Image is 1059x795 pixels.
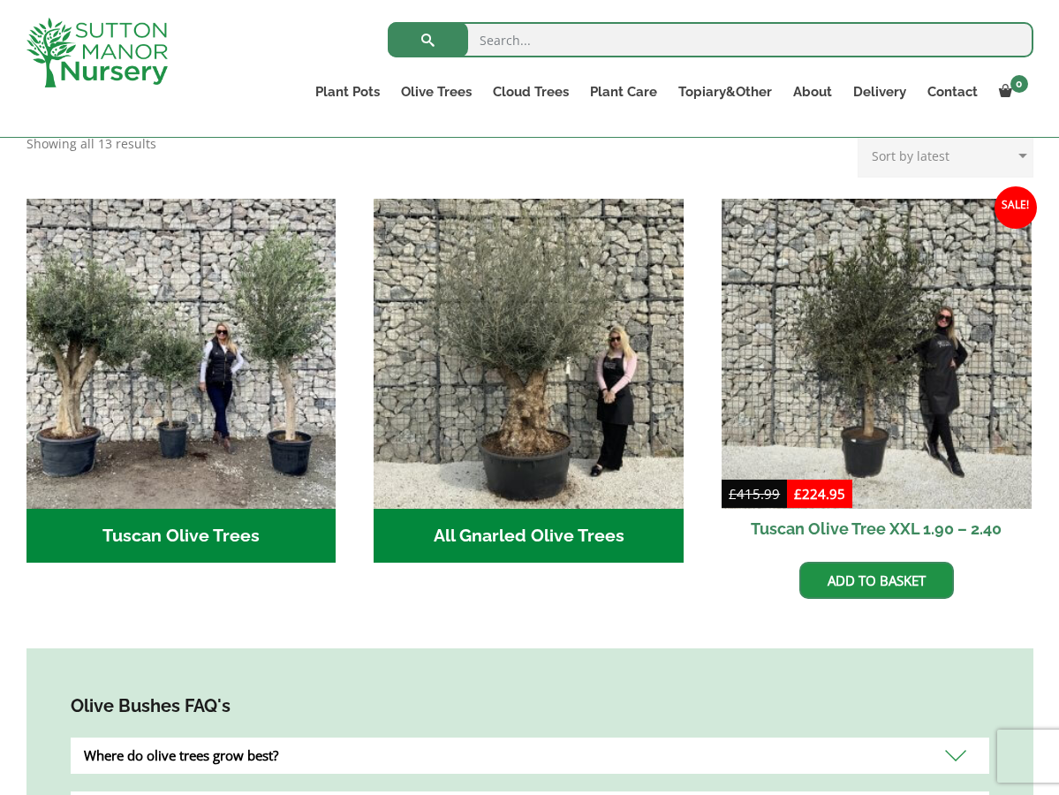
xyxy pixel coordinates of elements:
a: Plant Pots [305,79,390,104]
h2: Tuscan Olive Tree XXL 1.90 – 2.40 [722,509,1032,549]
h2: Tuscan Olive Trees [26,509,337,564]
a: 0 [988,79,1033,104]
span: £ [794,485,802,503]
h2: All Gnarled Olive Trees [374,509,684,564]
a: Olive Trees [390,79,482,104]
a: Add to basket: “Tuscan Olive Tree XXL 1.90 - 2.40” [799,562,954,599]
div: Where do olive trees grow best? [71,738,989,774]
h4: Olive Bushes FAQ's [71,693,989,720]
a: Visit product category Tuscan Olive Trees [26,199,337,563]
img: logo [26,18,168,87]
a: Contact [917,79,988,104]
a: Cloud Trees [482,79,579,104]
select: Shop order [858,133,1033,178]
span: 0 [1010,75,1028,93]
bdi: 415.99 [729,485,780,503]
p: Showing all 13 results [26,133,156,155]
a: Delivery [843,79,917,104]
img: Tuscan Olive Tree XXL 1.90 - 2.40 [722,199,1032,509]
a: Topiary&Other [668,79,783,104]
span: Sale! [995,186,1037,229]
img: All Gnarled Olive Trees [374,199,684,509]
a: About [783,79,843,104]
span: £ [729,485,737,503]
img: Tuscan Olive Trees [26,199,337,509]
bdi: 224.95 [794,485,845,503]
a: Plant Care [579,79,668,104]
input: Search... [388,22,1033,57]
a: Sale! Tuscan Olive Tree XXL 1.90 – 2.40 [722,199,1032,549]
a: Visit product category All Gnarled Olive Trees [374,199,684,563]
